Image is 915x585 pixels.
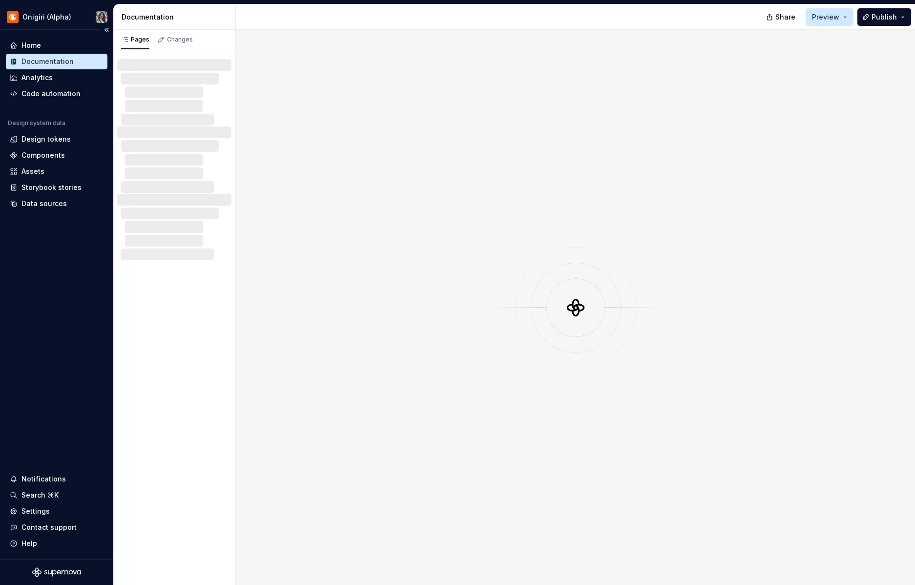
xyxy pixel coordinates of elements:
[21,183,82,192] div: Storybook stories
[6,180,107,195] a: Storybook stories
[6,487,107,503] button: Search ⌘K
[21,506,50,516] div: Settings
[872,12,897,22] span: Publish
[21,522,77,532] div: Contact support
[812,12,839,22] span: Preview
[7,11,19,23] img: 25dd04c0-9bb6-47b6-936d-a9571240c086.png
[6,536,107,551] button: Help
[32,567,81,577] svg: Supernova Logo
[775,12,795,22] span: Share
[21,150,65,160] div: Components
[21,167,44,176] div: Assets
[21,134,71,144] div: Design tokens
[96,11,107,23] img: Susan Lin
[21,41,41,50] div: Home
[21,474,66,484] div: Notifications
[121,36,149,43] div: Pages
[2,6,111,27] button: Onigiri (Alpha)Susan Lin
[6,86,107,102] a: Code automation
[6,147,107,163] a: Components
[122,12,231,22] div: Documentation
[6,503,107,519] a: Settings
[6,70,107,85] a: Analytics
[6,54,107,69] a: Documentation
[100,23,113,37] button: Collapse sidebar
[6,196,107,211] a: Data sources
[21,199,67,209] div: Data sources
[167,36,193,43] div: Changes
[761,8,802,26] button: Share
[806,8,853,26] button: Preview
[22,12,71,22] div: Onigiri (Alpha)
[6,164,107,179] a: Assets
[21,490,59,500] div: Search ⌘K
[8,119,65,127] div: Design system data
[21,539,37,548] div: Help
[21,57,74,66] div: Documentation
[6,38,107,53] a: Home
[21,89,81,99] div: Code automation
[6,471,107,487] button: Notifications
[6,520,107,535] button: Contact support
[6,131,107,147] a: Design tokens
[857,8,911,26] button: Publish
[21,73,53,83] div: Analytics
